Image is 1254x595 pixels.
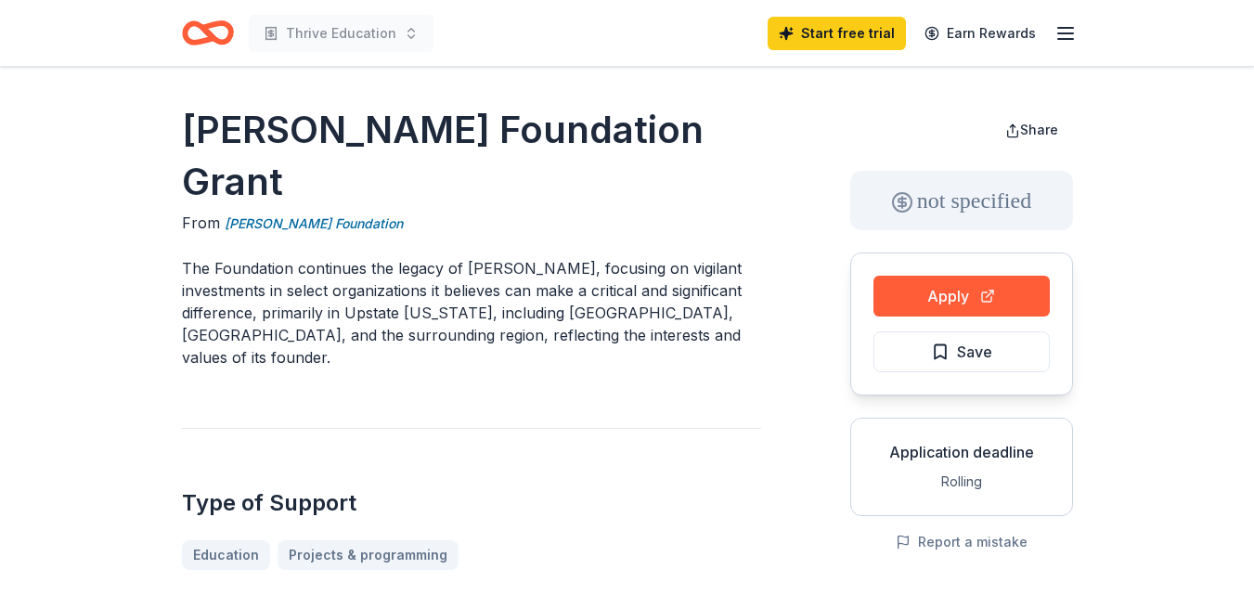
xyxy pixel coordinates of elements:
a: Earn Rewards [913,17,1047,50]
p: The Foundation continues the legacy of [PERSON_NAME], focusing on vigilant investments in select ... [182,257,761,369]
span: Save [957,340,992,364]
h1: [PERSON_NAME] Foundation Grant [182,104,761,208]
button: Report a mistake [896,531,1028,553]
button: Save [873,331,1050,372]
button: Apply [873,276,1050,317]
div: From [182,212,761,235]
span: Share [1020,122,1058,137]
button: Share [990,111,1073,149]
div: Rolling [866,471,1057,493]
a: Home [182,11,234,55]
div: not specified [850,171,1073,230]
a: Projects & programming [278,540,459,570]
a: [PERSON_NAME] Foundation [225,213,403,235]
button: Thrive Education [249,15,433,52]
div: Application deadline [866,441,1057,463]
h2: Type of Support [182,488,761,518]
a: Start free trial [768,17,906,50]
span: Thrive Education [286,22,396,45]
a: Education [182,540,270,570]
